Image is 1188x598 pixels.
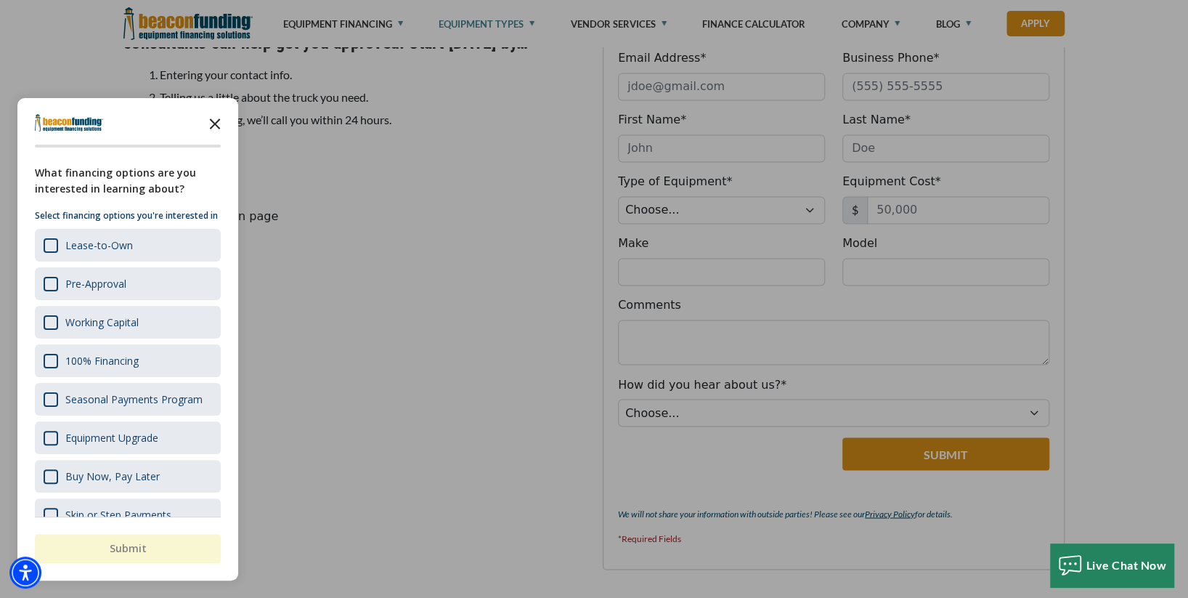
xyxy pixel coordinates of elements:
div: Seasonal Payments Program [65,392,203,406]
img: Company logo [35,114,103,132]
div: Buy Now, Pay Later [35,460,221,493]
div: Equipment Upgrade [65,431,158,445]
div: Working Capital [65,315,139,329]
div: Buy Now, Pay Later [65,469,160,483]
span: Live Chat Now [1086,558,1167,572]
button: Close the survey [200,108,229,137]
div: Accessibility Menu [9,557,41,589]
div: Pre-Approval [65,277,126,291]
p: Select financing options you're interested in [35,209,221,223]
div: Skip or Step Payments [35,498,221,531]
div: Skip or Step Payments [65,508,171,522]
div: Equipment Upgrade [35,421,221,454]
button: Submit [35,534,221,563]
div: What financing options are you interested in learning about? [35,165,221,197]
div: Seasonal Payments Program [35,383,221,416]
div: 100% Financing [65,354,139,368]
div: Lease-to-Own [65,238,133,252]
div: Lease-to-Own [35,229,221,262]
div: Pre-Approval [35,267,221,300]
div: 100% Financing [35,344,221,377]
div: Survey [17,98,238,581]
button: Live Chat Now [1050,544,1174,587]
div: Working Capital [35,306,221,339]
